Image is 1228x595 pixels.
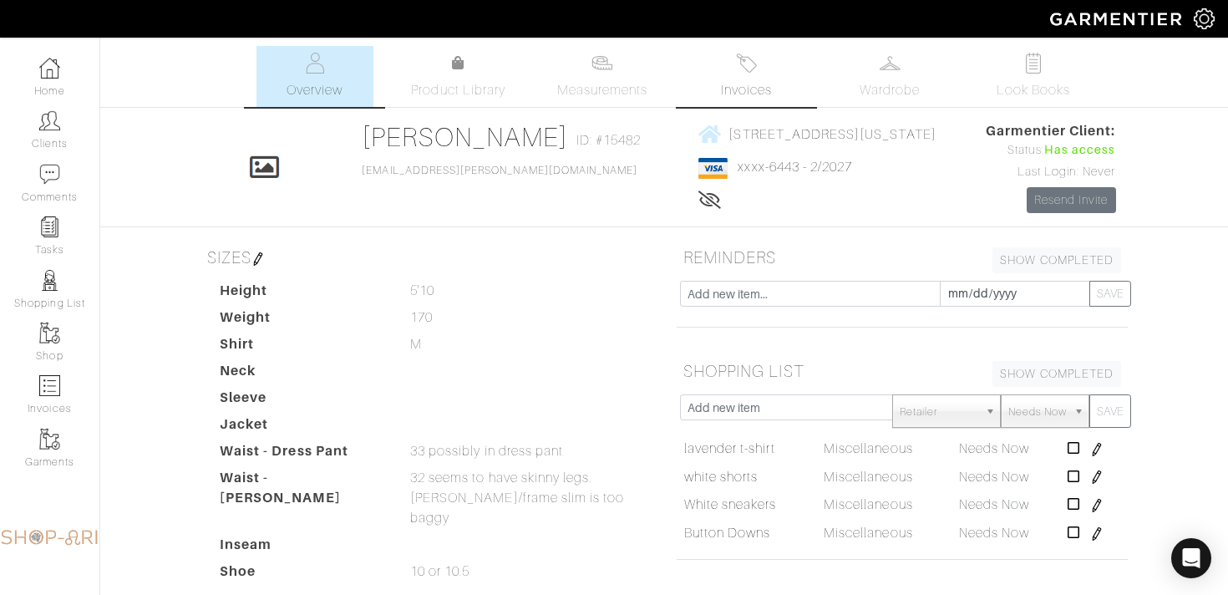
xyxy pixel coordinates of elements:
a: [EMAIL_ADDRESS][PERSON_NAME][DOMAIN_NAME] [362,165,637,176]
h5: SHOPPING LIST [677,354,1128,388]
a: [PERSON_NAME] [362,122,568,152]
img: wardrobe-487a4870c1b7c33e795ec22d11cfc2ed9d08956e64fb3008fe2437562e282088.svg [880,53,901,74]
img: pen-cf24a1663064a2ec1b9c1bd2387e9de7a2fa800b781884d57f21acf72779bad2.png [251,252,265,266]
img: pen-cf24a1663064a2ec1b9c1bd2387e9de7a2fa800b781884d57f21acf72779bad2.png [1090,499,1104,512]
span: 32 seems to have skinny legs. [PERSON_NAME]/frame slim is too baggy [410,468,652,528]
img: garments-icon-b7da505a4dc4fd61783c78ac3ca0ef83fa9d6f193b1c9dc38574b1d14d53ca28.png [39,429,60,450]
a: Invoices [688,46,804,107]
div: Last Login: Never [986,163,1116,181]
span: Invoices [721,80,772,100]
dt: Waist - Dress Pant [207,441,398,468]
a: xxxx-6443 - 2/2027 [738,160,852,175]
dt: Inseam [207,535,398,562]
a: lavender t-shirt [684,439,775,459]
img: basicinfo-40fd8af6dae0f16599ec9e87c0ef1c0a1fdea2edbe929e3d69a839185d80c458.svg [304,53,325,74]
a: Look Books [975,46,1092,107]
dt: Height [207,281,398,308]
a: Product Library [400,53,517,100]
img: reminder-icon-8004d30b9f0a5d33ae49ab947aed9ed385cf756f9e5892f1edd6e32f2345188e.png [39,216,60,237]
a: Overview [256,46,373,107]
span: Needs Now [959,497,1029,512]
span: Wardrobe [860,80,920,100]
img: stylists-icon-eb353228a002819b7ec25b43dbf5f0378dd9e0616d9560372ff212230b889e62.png [39,270,60,291]
img: todo-9ac3debb85659649dc8f770b8b6100bb5dab4b48dedcbae339e5042a72dfd3cc.svg [1023,53,1044,74]
img: clients-icon-6bae9207a08558b7cb47a8932f037763ab4055f8c8b6bfacd5dc20c3e0201464.png [39,110,60,131]
a: Wardrobe [831,46,948,107]
span: Miscellaneous [824,526,913,541]
span: M [410,334,422,354]
div: Status: [986,141,1116,160]
input: Add new item... [680,281,941,307]
button: SAVE [1089,394,1131,428]
span: [STREET_ADDRESS][US_STATE] [728,126,936,141]
img: visa-934b35602734be37eb7d5d7e5dbcd2044c359bf20a24dc3361ca3fa54326a8a7.png [698,158,728,179]
span: Miscellaneous [824,497,913,512]
button: SAVE [1089,281,1131,307]
img: pen-cf24a1663064a2ec1b9c1bd2387e9de7a2fa800b781884d57f21acf72779bad2.png [1090,443,1104,456]
a: Measurements [544,46,662,107]
img: comment-icon-a0a6a9ef722e966f86d9cbdc48e553b5cf19dbc54f86b18d962a5391bc8f6eb6.png [39,164,60,185]
input: Add new item [680,394,893,420]
span: 5'10 [410,281,434,301]
a: [STREET_ADDRESS][US_STATE] [698,124,936,145]
span: Overview [287,80,343,100]
img: garmentier-logo-header-white-b43fb05a5012e4ada735d5af1a66efaba907eab6374d6393d1fbf88cb4ef424d.png [1042,4,1194,33]
dt: Waist - [PERSON_NAME] [207,468,398,535]
img: garments-icon-b7da505a4dc4fd61783c78ac3ca0ef83fa9d6f193b1c9dc38574b1d14d53ca28.png [39,323,60,343]
span: Miscellaneous [824,441,913,456]
dt: Neck [207,361,398,388]
span: ID: #15482 [576,130,642,150]
span: Needs Now [959,526,1029,541]
dt: Jacket [207,414,398,441]
a: Resend Invite [1027,187,1116,213]
img: orders-icon-0abe47150d42831381b5fb84f609e132dff9fe21cb692f30cb5eec754e2cba89.png [39,375,60,396]
img: gear-icon-white-bd11855cb880d31180b6d7d6211b90ccbf57a29d726f0c71d8c61bd08dd39cc2.png [1194,8,1215,29]
div: Open Intercom Messenger [1171,538,1211,578]
dt: Shirt [207,334,398,361]
dt: Sleeve [207,388,398,414]
dt: Weight [207,308,398,334]
a: white shorts [684,467,759,487]
img: orders-27d20c2124de7fd6de4e0e44c1d41de31381a507db9b33961299e4e07d508b8c.svg [736,53,757,74]
img: dashboard-icon-dbcd8f5a0b271acd01030246c82b418ddd0df26cd7fceb0bd07c9910d44c42f6.png [39,58,60,79]
h5: SIZES [200,241,652,274]
span: Measurements [557,80,648,100]
span: 10 or 10.5 [410,562,470,582]
span: Miscellaneous [824,470,913,485]
a: Button Downs [684,523,771,543]
span: Has access [1044,141,1116,160]
span: Needs Now [959,441,1029,456]
img: measurements-466bbee1fd09ba9460f595b01e5d73f9e2bff037440d3c8f018324cb6cdf7a4a.svg [591,53,612,74]
span: Garmentier Client: [986,121,1116,141]
img: pen-cf24a1663064a2ec1b9c1bd2387e9de7a2fa800b781884d57f21acf72779bad2.png [1090,527,1104,541]
dt: Shoe [207,562,398,588]
h5: REMINDERS [677,241,1128,274]
span: Product Library [411,80,505,100]
span: Needs Now [959,470,1029,485]
span: 170 [410,308,433,328]
span: Look Books [997,80,1071,100]
span: Retailer [900,395,978,429]
a: SHOW COMPLETED [992,247,1121,273]
a: White sneakers [684,495,777,515]
a: SHOW COMPLETED [992,361,1121,387]
span: 33 possibly in dress pant [410,441,563,461]
span: Needs Now [1008,395,1067,429]
img: pen-cf24a1663064a2ec1b9c1bd2387e9de7a2fa800b781884d57f21acf72779bad2.png [1090,470,1104,484]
